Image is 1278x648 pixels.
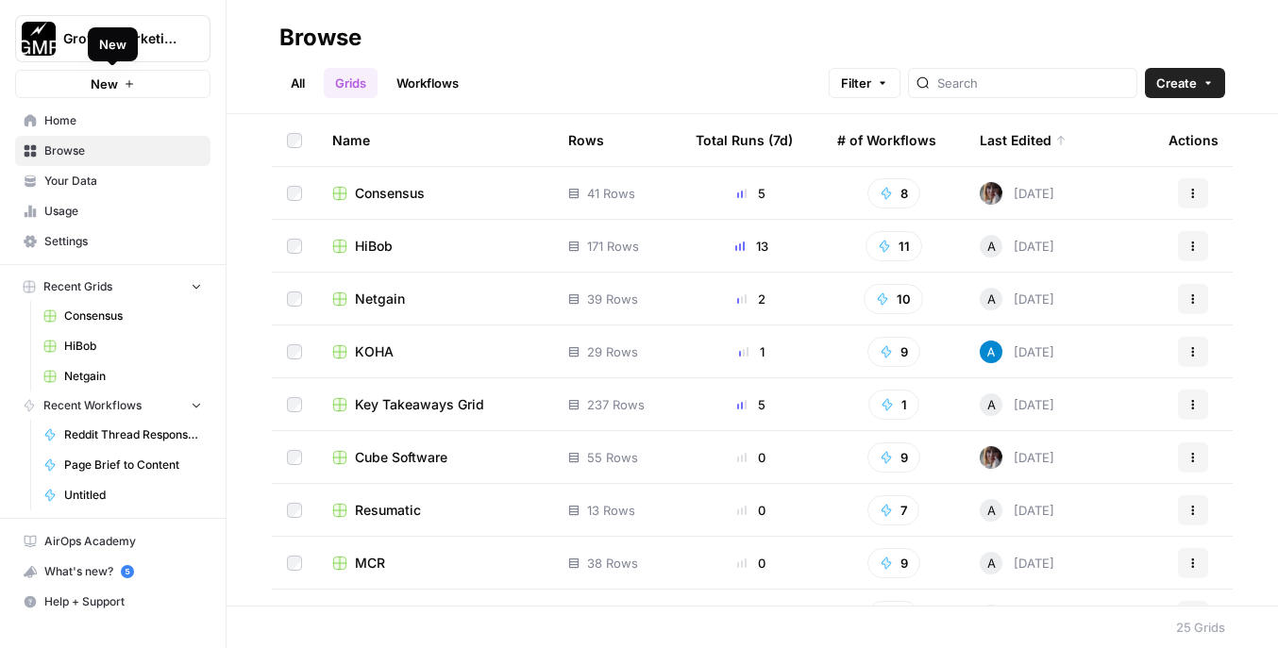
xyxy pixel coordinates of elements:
[980,446,1054,469] div: [DATE]
[867,601,919,631] button: 7
[867,548,920,578] button: 9
[987,501,996,520] span: A
[64,338,202,355] span: HiBob
[1169,114,1219,166] div: Actions
[696,184,807,203] div: 5
[121,565,134,578] a: 5
[867,178,920,208] button: 8
[15,196,210,226] a: Usage
[937,74,1129,92] input: Search
[355,554,385,573] span: MCR
[35,361,210,391] a: Netgain
[99,35,126,54] div: New
[15,587,210,617] button: Help + Support
[980,499,1054,522] div: [DATE]
[587,290,638,308] span: 39 Rows
[980,605,1054,627] div: [DATE]
[696,501,807,520] div: 0
[15,166,210,196] a: Your Data
[279,23,362,53] div: Browse
[829,68,900,98] button: Filter
[332,342,538,361] a: KOHA
[385,68,470,98] a: Workflows
[568,114,604,166] div: Rows
[696,395,807,414] div: 5
[35,301,210,331] a: Consensus
[355,501,421,520] span: Resumatic
[44,173,202,190] span: Your Data
[696,237,807,256] div: 13
[125,567,129,576] text: 5
[837,114,936,166] div: # of Workflows
[987,290,996,308] span: A
[332,290,538,308] a: Netgain
[587,448,638,467] span: 55 Rows
[43,397,142,414] span: Recent Workflows
[332,114,538,166] div: Name
[44,112,202,129] span: Home
[987,554,996,573] span: A
[866,231,922,261] button: 11
[980,288,1054,310] div: [DATE]
[696,448,807,467] div: 0
[15,273,210,301] button: Recent Grids
[587,395,645,414] span: 237 Rows
[841,74,871,92] span: Filter
[15,526,210,557] a: AirOps Academy
[279,68,316,98] a: All
[587,342,638,361] span: 29 Rows
[332,448,538,467] a: Cube Software
[696,554,807,573] div: 0
[355,237,393,256] span: HiBob
[64,426,202,443] span: Reddit Thread Response Generator
[867,337,920,367] button: 9
[587,184,635,203] span: 41 Rows
[44,533,202,550] span: AirOps Academy
[15,15,210,62] button: Workspace: Growth Marketing Pro
[1156,74,1197,92] span: Create
[864,284,923,314] button: 10
[332,501,538,520] a: Resumatic
[64,457,202,474] span: Page Brief to Content
[980,341,1054,363] div: [DATE]
[44,203,202,220] span: Usage
[35,331,210,361] a: HiBob
[43,278,112,295] span: Recent Grids
[35,420,210,450] a: Reddit Thread Response Generator
[64,307,202,324] span: Consensus
[1176,618,1225,637] div: 25 Grids
[980,393,1054,416] div: [DATE]
[44,233,202,250] span: Settings
[91,75,118,93] span: New
[867,442,920,473] button: 9
[587,501,635,520] span: 13 Rows
[355,290,405,308] span: Netgain
[696,114,793,166] div: Total Runs (7d)
[355,395,484,414] span: Key Takeaways Grid
[64,487,202,504] span: Untitled
[587,554,638,573] span: 38 Rows
[867,495,919,525] button: 7
[44,142,202,159] span: Browse
[355,448,447,467] span: Cube Software
[980,552,1054,574] div: [DATE]
[987,237,996,256] span: A
[696,290,807,308] div: 2
[22,22,56,56] img: Growth Marketing Pro Logo
[355,184,425,203] span: Consensus
[987,395,996,414] span: A
[980,114,1067,166] div: Last Edited
[332,554,538,573] a: MCR
[64,368,202,385] span: Netgain
[980,235,1054,258] div: [DATE]
[35,450,210,480] a: Page Brief to Content
[15,136,210,166] a: Browse
[15,70,210,98] button: New
[696,342,807,361] div: 1
[587,237,639,256] span: 171 Rows
[868,390,919,420] button: 1
[44,593,202,610] span: Help + Support
[1145,68,1225,98] button: Create
[15,391,210,420] button: Recent Workflows
[15,106,210,136] a: Home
